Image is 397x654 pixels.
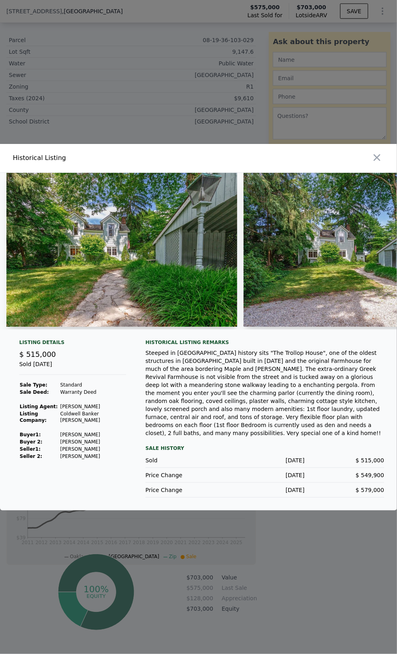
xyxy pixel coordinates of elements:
div: [DATE] [225,486,305,494]
td: [PERSON_NAME] [60,445,126,453]
img: Property Img [6,173,237,327]
div: [DATE] [225,456,305,464]
strong: Listing Company: [20,411,46,423]
strong: Sale Deed: [20,389,49,395]
strong: Listing Agent: [20,404,58,409]
span: $ 515,000 [356,457,384,464]
div: Historical Listing remarks [145,339,384,346]
div: Listing Details [19,339,126,349]
td: [PERSON_NAME] [60,438,126,445]
strong: Seller 2: [20,454,42,459]
td: [PERSON_NAME] [60,431,126,438]
strong: Seller 1 : [20,446,40,452]
span: $ 549,900 [356,472,384,478]
div: Price Change [145,486,225,494]
div: Sale History [145,443,384,453]
td: [PERSON_NAME] [60,403,126,410]
td: Standard [60,381,126,389]
div: Sold [145,456,225,464]
td: Warranty Deed [60,389,126,396]
strong: Buyer 1 : [20,432,41,437]
div: Sold [DATE] [19,360,126,375]
div: [DATE] [225,471,305,479]
span: $ 579,000 [356,487,384,493]
td: [PERSON_NAME] [60,453,126,460]
strong: Sale Type: [20,382,47,388]
span: $ 515,000 [19,350,56,358]
div: Price Change [145,471,225,479]
div: Historical Listing [13,153,195,163]
td: Coldwell Banker [PERSON_NAME] [60,410,126,424]
strong: Buyer 2: [20,439,42,445]
div: Steeped in [GEOGRAPHIC_DATA] history sits "The Trollop House", one of the oldest structures in [G... [145,349,384,437]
